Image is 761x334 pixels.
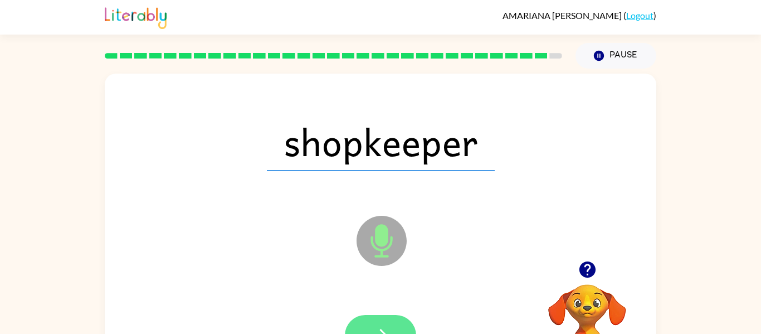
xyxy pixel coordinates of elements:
a: Logout [626,10,653,21]
button: Pause [575,43,656,69]
div: ( ) [503,10,656,21]
span: shopkeeper [267,113,495,171]
span: AMARIANA [PERSON_NAME] [503,10,623,21]
img: Literably [105,4,167,29]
